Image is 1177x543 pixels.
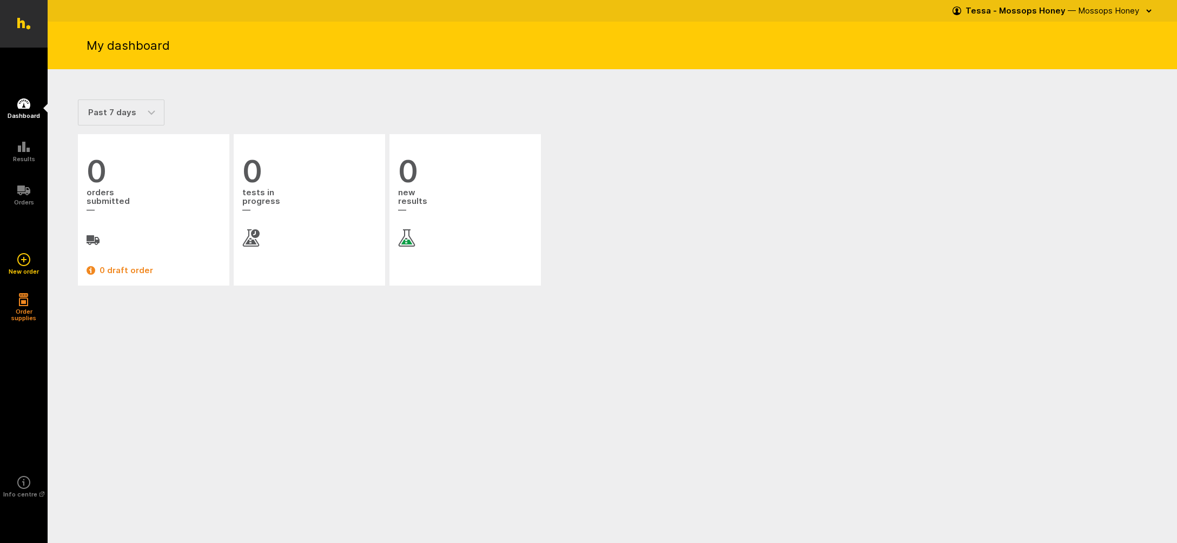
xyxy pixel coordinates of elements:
[966,5,1066,16] strong: Tessa - Mossops Honey
[13,156,35,162] h5: Results
[1068,5,1139,16] span: — Mossops Honey
[8,112,40,119] h5: Dashboard
[3,491,44,498] h5: Info centre
[87,187,221,216] span: orders submitted
[242,156,376,247] a: 0 tests inprogress
[398,156,532,247] a: 0 newresults
[14,199,34,206] h5: Orders
[9,268,39,275] h5: New order
[242,156,376,187] span: 0
[8,308,40,321] h5: Order supplies
[87,37,170,54] h1: My dashboard
[398,156,532,187] span: 0
[953,2,1155,19] button: Tessa - Mossops Honey — Mossops Honey
[87,156,221,247] a: 0 orderssubmitted
[398,187,532,216] span: new results
[242,187,376,216] span: tests in progress
[87,264,221,277] a: 0 draft order
[87,156,221,187] span: 0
